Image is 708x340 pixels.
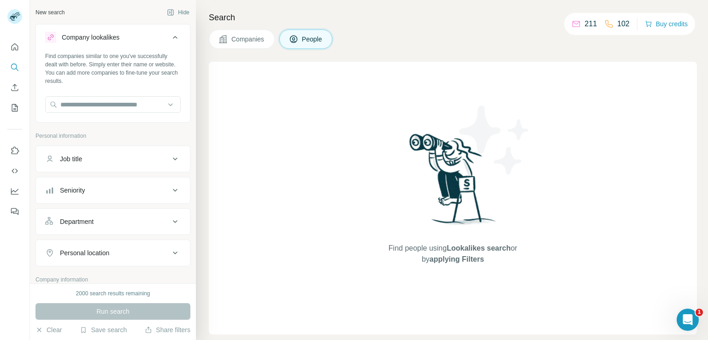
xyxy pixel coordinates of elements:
button: Save search [80,325,127,334]
p: 211 [584,18,597,29]
div: Personal location [60,248,109,258]
img: Surfe Illustration - Stars [453,99,536,182]
div: 2000 search results remaining [76,289,150,298]
div: Company lookalikes [62,33,119,42]
button: Dashboard [7,183,22,199]
button: Clear [35,325,62,334]
button: Department [36,211,190,233]
button: Enrich CSV [7,79,22,96]
img: Surfe Illustration - Woman searching with binoculars [405,131,501,234]
span: Find people using or by [379,243,526,265]
button: Hide [160,6,196,19]
button: Share filters [145,325,190,334]
button: Company lookalikes [36,26,190,52]
p: Personal information [35,132,190,140]
span: 1 [696,309,703,316]
button: Use Surfe on LinkedIn [7,142,22,159]
button: Quick start [7,39,22,55]
button: My lists [7,100,22,116]
div: Seniority [60,186,85,195]
div: Department [60,217,94,226]
span: Companies [231,35,265,44]
button: Use Surfe API [7,163,22,179]
span: People [302,35,323,44]
iframe: Intercom live chat [677,309,699,331]
button: Feedback [7,203,22,220]
span: Lookalikes search [447,244,511,252]
button: Job title [36,148,190,170]
div: Job title [60,154,82,164]
button: Personal location [36,242,190,264]
button: Buy credits [645,18,688,30]
span: applying Filters [430,255,484,263]
div: New search [35,8,65,17]
button: Search [7,59,22,76]
p: 102 [617,18,630,29]
h4: Search [209,11,697,24]
div: Find companies similar to one you've successfully dealt with before. Simply enter their name or w... [45,52,181,85]
p: Company information [35,276,190,284]
button: Seniority [36,179,190,201]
